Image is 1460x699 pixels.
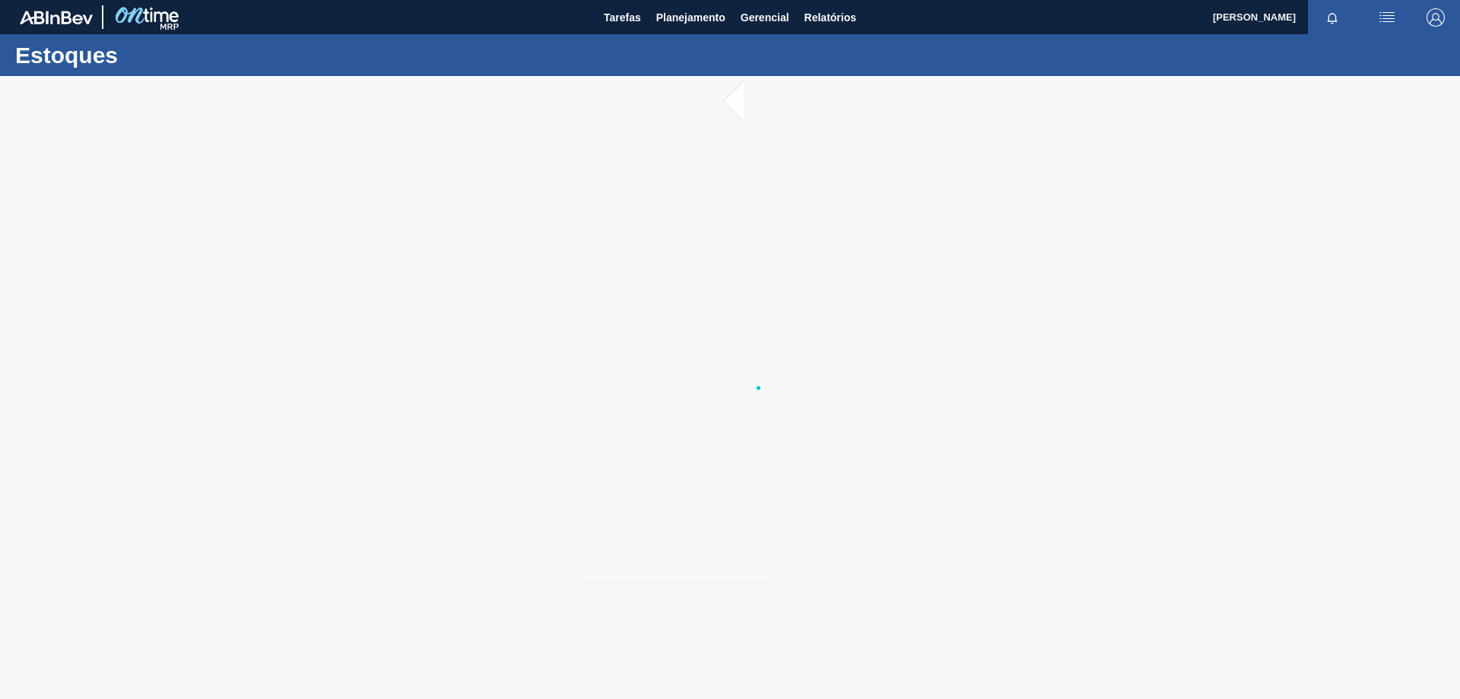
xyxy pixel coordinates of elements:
[1308,7,1357,28] button: Notificações
[1427,8,1445,27] img: Logout
[1378,8,1396,27] img: userActions
[20,11,93,24] img: TNhmsLtSVTkK8tSr43FrP2fwEKptu5GPRR3wAAAABJRU5ErkJggg==
[604,8,641,27] span: Tarefas
[15,46,285,64] h1: Estoques
[741,8,789,27] span: Gerencial
[805,8,856,27] span: Relatórios
[656,8,725,27] span: Planejamento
